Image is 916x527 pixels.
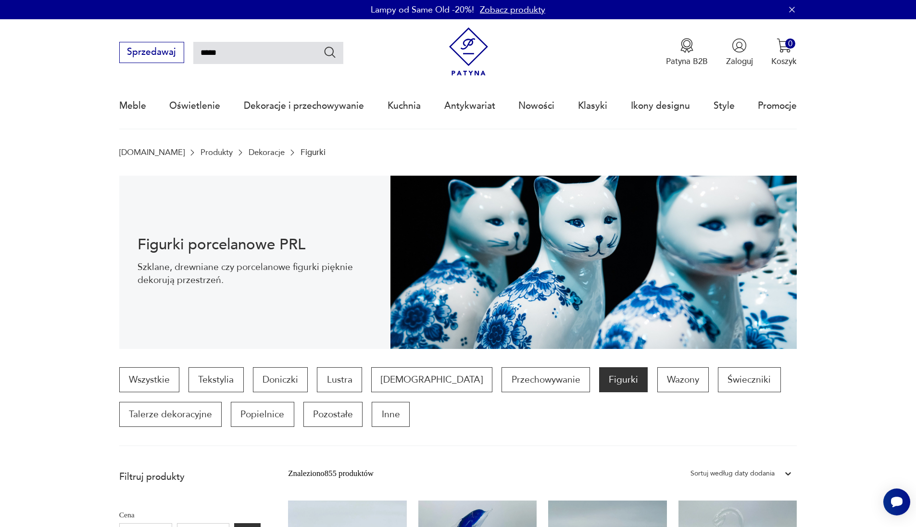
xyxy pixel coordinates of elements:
[244,84,364,128] a: Dekoracje i przechowywanie
[119,402,222,427] a: Talerze dekoracyjne
[732,38,747,53] img: Ikonka użytkownika
[169,84,220,128] a: Oświetlenie
[201,148,233,157] a: Produkty
[119,42,184,63] button: Sprzedawaj
[883,488,910,515] iframe: Smartsupp widget button
[726,38,753,67] button: Zaloguj
[679,38,694,53] img: Ikona medalu
[253,367,308,392] a: Doniczki
[119,367,179,392] a: Wszystkie
[119,84,146,128] a: Meble
[119,471,261,483] p: Filtruj produkty
[502,367,590,392] a: Przechowywanie
[119,148,185,157] a: [DOMAIN_NAME]
[249,148,285,157] a: Dekoracje
[317,367,362,392] a: Lustra
[578,84,607,128] a: Klasyki
[480,4,545,16] a: Zobacz produkty
[666,38,708,67] button: Patyna B2B
[119,509,261,521] p: Cena
[690,467,775,480] div: Sortuj według daty dodania
[785,39,795,49] div: 0
[666,56,708,67] p: Patyna B2B
[188,367,243,392] a: Tekstylia
[323,45,337,59] button: Szukaj
[372,402,409,427] a: Inne
[371,367,492,392] a: [DEMOGRAPHIC_DATA]
[288,467,374,480] div: Znaleziono 855 produktów
[444,27,493,76] img: Patyna - sklep z meblami i dekoracjami vintage
[388,84,421,128] a: Kuchnia
[444,84,495,128] a: Antykwariat
[714,84,735,128] a: Style
[666,38,708,67] a: Ikona medaluPatyna B2B
[631,84,690,128] a: Ikony designu
[119,49,184,57] a: Sprzedawaj
[657,367,709,392] a: Wazony
[390,176,797,349] img: Figurki vintage
[371,4,474,16] p: Lampy od Same Old -20%!
[138,238,372,252] h1: Figurki porcelanowe PRL
[718,367,780,392] a: Świeczniki
[758,84,797,128] a: Promocje
[771,38,797,67] button: 0Koszyk
[726,56,753,67] p: Zaloguj
[518,84,554,128] a: Nowości
[231,402,294,427] a: Popielnice
[777,38,791,53] img: Ikona koszyka
[771,56,797,67] p: Koszyk
[303,402,363,427] a: Pozostałe
[301,148,326,157] p: Figurki
[599,367,648,392] a: Figurki
[138,261,372,286] p: Szklane, drewniane czy porcelanowe figurki pięknie dekorują przestrzeń.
